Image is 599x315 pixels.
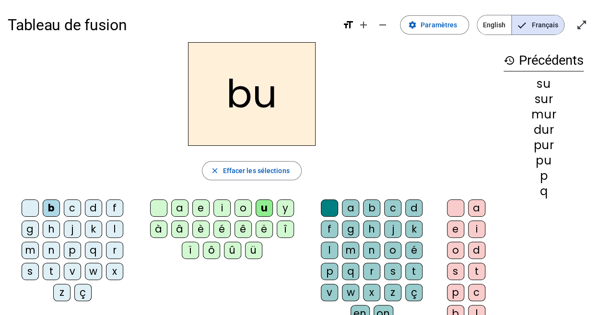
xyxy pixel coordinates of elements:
[192,199,210,217] div: e
[358,19,369,31] mat-icon: add
[321,263,338,280] div: p
[384,263,401,280] div: s
[504,109,584,120] div: mur
[53,284,70,301] div: z
[43,242,60,259] div: n
[342,199,359,217] div: a
[405,263,423,280] div: t
[405,199,423,217] div: d
[277,199,294,217] div: y
[171,199,188,217] div: a
[384,284,401,301] div: z
[64,199,81,217] div: c
[504,170,584,182] div: p
[572,15,591,35] button: Entrer en plein écran
[213,221,231,238] div: é
[203,242,220,259] div: ô
[354,15,373,35] button: Augmenter la taille de la police
[85,199,102,217] div: d
[235,221,252,238] div: ê
[43,221,60,238] div: h
[22,242,39,259] div: m
[504,55,515,66] mat-icon: history
[400,15,469,35] button: Paramètres
[504,140,584,151] div: pur
[477,15,511,35] span: English
[342,242,359,259] div: m
[321,284,338,301] div: v
[321,242,338,259] div: l
[504,155,584,166] div: pu
[405,284,423,301] div: ç
[213,199,231,217] div: i
[74,284,92,301] div: ç
[256,199,273,217] div: u
[363,284,380,301] div: x
[363,199,380,217] div: b
[468,199,485,217] div: a
[468,242,485,259] div: d
[504,93,584,105] div: sur
[106,263,123,280] div: x
[85,242,102,259] div: q
[342,19,354,31] mat-icon: format_size
[468,284,485,301] div: c
[64,221,81,238] div: j
[405,221,423,238] div: k
[384,242,401,259] div: o
[405,242,423,259] div: é
[192,221,210,238] div: è
[342,221,359,238] div: g
[363,242,380,259] div: n
[384,221,401,238] div: j
[576,19,587,31] mat-icon: open_in_full
[85,263,102,280] div: w
[188,42,316,146] h2: bu
[277,221,294,238] div: î
[447,263,464,280] div: s
[447,284,464,301] div: p
[363,263,380,280] div: r
[171,221,188,238] div: â
[43,263,60,280] div: t
[321,221,338,238] div: f
[223,165,289,176] span: Effacer les sélections
[210,166,219,175] mat-icon: close
[384,199,401,217] div: c
[363,221,380,238] div: h
[447,242,464,259] div: o
[504,50,584,71] h3: Précédents
[421,19,457,31] span: Paramètres
[150,221,167,238] div: à
[342,263,359,280] div: q
[8,10,335,40] h1: Tableau de fusion
[342,284,359,301] div: w
[468,221,485,238] div: i
[468,263,485,280] div: t
[106,221,123,238] div: l
[512,15,564,35] span: Français
[106,242,123,259] div: r
[377,19,388,31] mat-icon: remove
[477,15,564,35] mat-button-toggle-group: Language selection
[224,242,241,259] div: û
[64,263,81,280] div: v
[22,263,39,280] div: s
[64,242,81,259] div: p
[504,124,584,136] div: dur
[235,199,252,217] div: o
[504,186,584,197] div: q
[504,78,584,90] div: su
[408,21,417,29] mat-icon: settings
[373,15,392,35] button: Diminuer la taille de la police
[43,199,60,217] div: b
[22,221,39,238] div: g
[106,199,123,217] div: f
[85,221,102,238] div: k
[447,221,464,238] div: e
[245,242,262,259] div: ü
[182,242,199,259] div: ï
[256,221,273,238] div: ë
[202,161,301,180] button: Effacer les sélections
